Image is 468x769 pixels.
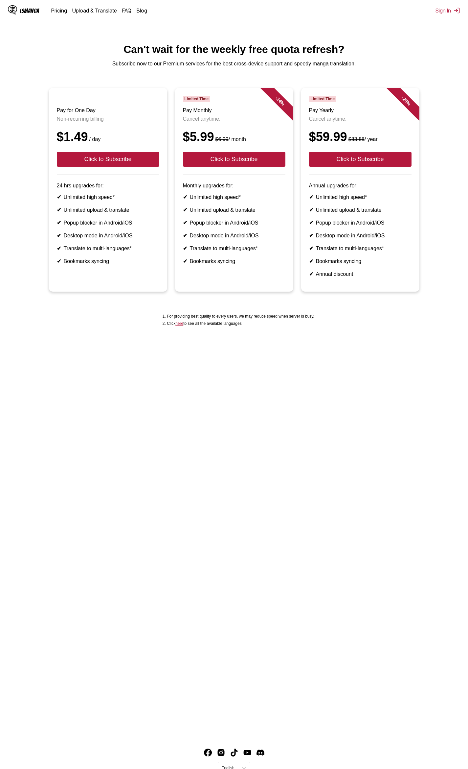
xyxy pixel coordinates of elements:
a: Available languages [175,321,183,326]
s: $83.88 [348,136,365,142]
div: IsManga [20,8,39,14]
h3: Pay Monthly [183,108,285,113]
div: $59.99 [309,130,412,144]
li: Bookmarks syncing [57,258,159,264]
p: Cancel anytime. [183,116,285,122]
h3: Pay Yearly [309,108,412,113]
li: Desktop mode in Android/iOS [183,232,285,239]
small: / month [214,136,246,142]
li: Popup blocker in Android/iOS [183,220,285,226]
li: Popup blocker in Android/iOS [309,220,412,226]
small: / year [347,136,378,142]
a: TikTok [230,749,238,757]
a: Youtube [243,749,251,757]
li: For providing best quality to every users, we may reduce speed when server is busy. [167,314,314,319]
span: Limited Time [309,96,336,102]
p: 24 hrs upgrades for: [57,183,159,189]
div: $1.49 [57,130,159,144]
b: ✔ [309,194,313,200]
b: ✔ [183,194,187,200]
img: Sign out [454,7,460,14]
li: Bookmarks syncing [183,258,285,264]
p: Subscribe now to our Premium services for the best cross-device support and speedy manga translat... [5,61,463,67]
a: Upload & Translate [72,7,117,14]
b: ✔ [309,233,313,238]
button: Click to Subscribe [183,152,285,167]
button: Sign In [435,7,460,14]
li: Click to see all the available languages [167,321,314,326]
li: Annual discount [309,271,412,277]
img: IsManga Instagram [217,749,225,757]
b: ✔ [183,258,187,264]
a: IsManga LogoIsManga [8,5,51,16]
h1: Can't wait for the weekly free quota refresh? [5,43,463,56]
li: Desktop mode in Android/iOS [57,232,159,239]
li: Unlimited upload & translate [183,207,285,213]
b: ✔ [183,246,187,251]
small: / day [88,136,101,142]
li: Translate to multi-languages* [183,245,285,252]
b: ✔ [309,207,313,213]
li: Translate to multi-languages* [309,245,412,252]
li: Desktop mode in Android/iOS [309,232,412,239]
img: IsManga Discord [256,749,264,757]
li: Unlimited high speed* [57,194,159,200]
div: $5.99 [183,130,285,144]
b: ✔ [183,207,187,213]
a: FAQ [122,7,131,14]
p: Non-recurring billing [57,116,159,122]
b: ✔ [57,207,61,213]
b: ✔ [309,246,313,251]
b: ✔ [309,220,313,226]
div: - 28 % [386,81,426,121]
li: Unlimited upload & translate [57,207,159,213]
b: ✔ [309,258,313,264]
li: Popup blocker in Android/iOS [57,220,159,226]
img: IsManga TikTok [230,749,238,757]
b: ✔ [309,271,313,277]
img: IsManga Facebook [204,749,212,757]
h3: Pay for One Day [57,108,159,113]
li: Unlimited high speed* [309,194,412,200]
b: ✔ [57,258,61,264]
b: ✔ [57,220,61,226]
a: Discord [256,749,264,757]
img: IsManga Logo [8,5,17,14]
b: ✔ [57,233,61,238]
p: Cancel anytime. [309,116,412,122]
s: $6.99 [215,136,229,142]
b: ✔ [57,194,61,200]
span: Limited Time [183,96,210,102]
b: ✔ [57,246,61,251]
a: Facebook [204,749,212,757]
p: Monthly upgrades for: [183,183,285,189]
b: ✔ [183,220,187,226]
p: Annual upgrades for: [309,183,412,189]
li: Bookmarks syncing [309,258,412,264]
a: Pricing [51,7,67,14]
button: Click to Subscribe [57,152,159,167]
a: Blog [137,7,147,14]
li: Translate to multi-languages* [57,245,159,252]
div: - 14 % [260,81,300,121]
li: Unlimited high speed* [183,194,285,200]
a: Instagram [217,749,225,757]
button: Click to Subscribe [309,152,412,167]
b: ✔ [183,233,187,238]
img: IsManga YouTube [243,749,251,757]
li: Unlimited upload & translate [309,207,412,213]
